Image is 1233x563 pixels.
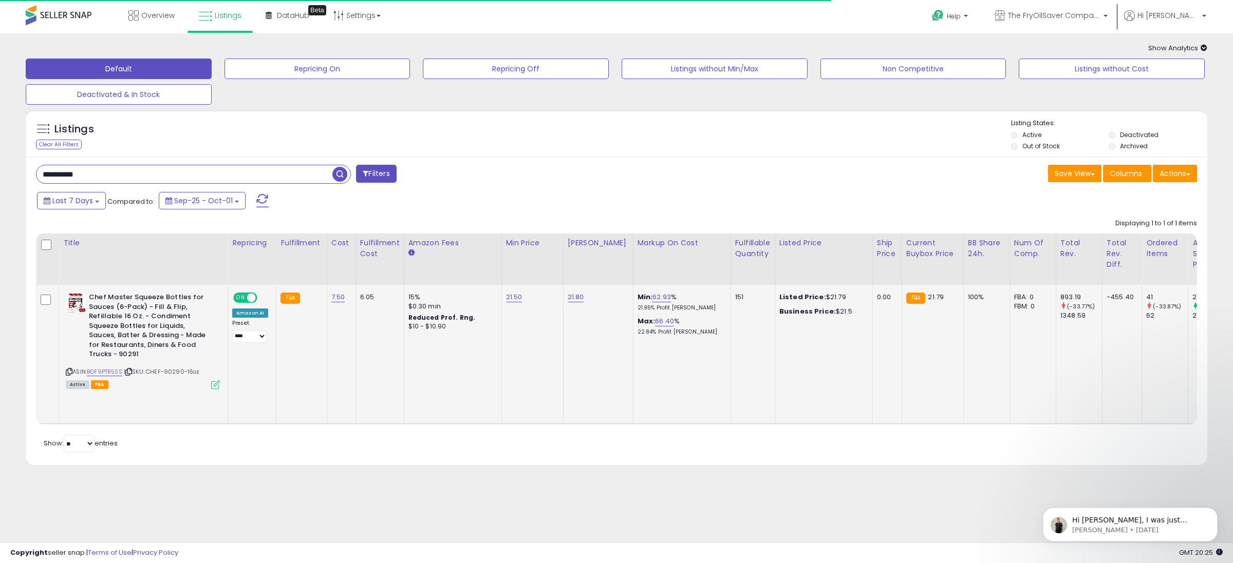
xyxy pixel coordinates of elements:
[568,292,584,302] a: 21.80
[1060,293,1102,302] div: 893.19
[66,293,86,313] img: 517Xi1qfs7L._SL40_.jpg
[232,238,272,248] div: Repricing
[215,10,241,21] span: Listings
[947,12,961,21] span: Help
[408,313,476,322] b: Reduced Prof. Rng.
[356,165,396,183] button: Filters
[638,316,656,326] b: Max:
[1019,59,1205,79] button: Listings without Cost
[968,238,1005,259] div: BB Share 24h.
[779,292,826,302] b: Listed Price:
[1103,165,1151,182] button: Columns
[408,248,415,258] small: Amazon Fees.
[52,196,93,206] span: Last 7 Days
[1115,219,1197,228] div: Displaying 1 to 1 of 1 items
[1014,238,1052,259] div: Num of Comp.
[1027,486,1233,558] iframe: Intercom notifications message
[26,59,212,79] button: Default
[89,293,214,362] b: Chef Master Squeeze Bottles for Sauces (6-Pack) - Fill & Flip, Refillable 16 Oz. - Condiment Sque...
[408,302,494,311] div: $0.30 min
[408,238,497,248] div: Amazon Fees
[1022,130,1041,139] label: Active
[638,293,723,312] div: %
[1137,10,1199,21] span: Hi [PERSON_NAME]
[308,5,326,15] div: Tooltip anchor
[1067,302,1095,310] small: (-33.77%)
[655,316,674,326] a: 66.40
[1120,142,1148,150] label: Archived
[232,308,268,318] div: Amazon AI
[281,293,300,304] small: FBA
[36,140,82,149] div: Clear All Filters
[63,238,223,248] div: Title
[174,196,233,206] span: Sep-25 - Oct-01
[281,238,322,248] div: Fulfillment
[232,320,268,343] div: Preset:
[1008,10,1100,21] span: The FryOilSaver Company
[779,238,868,248] div: Listed Price
[45,40,177,49] p: Message from Keirth, sent 6w ago
[877,238,898,259] div: Ship Price
[107,197,155,206] span: Compared to:
[931,9,944,22] i: Get Help
[423,59,609,79] button: Repricing Off
[906,293,925,304] small: FBA
[924,2,978,33] a: Help
[124,367,200,376] span: | SKU: CHEF-90290-16oz
[735,293,767,302] div: 151
[408,322,494,331] div: $10 - $10.90
[54,122,94,137] h5: Listings
[779,306,836,316] b: Business Price:
[568,238,629,248] div: [PERSON_NAME]
[1146,311,1188,320] div: 62
[1146,238,1184,259] div: Ordered Items
[91,380,108,389] span: FBA
[877,293,894,302] div: 0.00
[652,292,671,302] a: 62.93
[638,317,723,336] div: %
[622,59,808,79] button: Listings without Min/Max
[633,234,731,285] th: The percentage added to the cost of goods (COGS) that forms the calculator for Min & Max prices.
[1124,10,1206,33] a: Hi [PERSON_NAME]
[735,238,771,259] div: Fulfillable Quantity
[66,380,89,389] span: All listings currently available for purchase on Amazon
[1022,142,1060,150] label: Out of Stock
[638,328,723,336] p: 22.84% Profit [PERSON_NAME]
[779,293,865,302] div: $21.79
[1011,119,1208,128] p: Listing States:
[1153,165,1197,182] button: Actions
[928,292,944,302] span: 21.79
[1110,168,1142,179] span: Columns
[1107,293,1134,302] div: -455.40
[638,292,653,302] b: Min:
[1107,238,1137,270] div: Total Rev. Diff.
[1192,238,1230,270] div: Avg Selling Price
[141,10,175,21] span: Overview
[256,294,272,302] span: OFF
[638,304,723,312] p: 21.95% Profit [PERSON_NAME]
[906,238,959,259] div: Current Buybox Price
[225,59,410,79] button: Repricing On
[360,293,396,302] div: 6.05
[820,59,1006,79] button: Non Competitive
[408,293,494,302] div: 15%
[37,192,106,209] button: Last 7 Days
[1014,293,1048,302] div: FBA: 0
[1146,293,1188,302] div: 41
[779,307,865,316] div: $21.5
[277,10,309,21] span: DataHub
[331,292,345,302] a: 7.50
[234,294,247,302] span: ON
[1014,302,1048,311] div: FBM: 0
[638,238,726,248] div: Markup on Cost
[45,30,172,99] span: Hi [PERSON_NAME], I was just checking in if you have all the information that you needed. I will ...
[506,292,522,302] a: 21.50
[1148,43,1207,53] span: Show Analytics
[1153,302,1181,310] small: (-33.87%)
[1048,165,1101,182] button: Save View
[506,238,559,248] div: Min Price
[360,238,400,259] div: Fulfillment Cost
[1120,130,1159,139] label: Deactivated
[44,438,118,448] span: Show: entries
